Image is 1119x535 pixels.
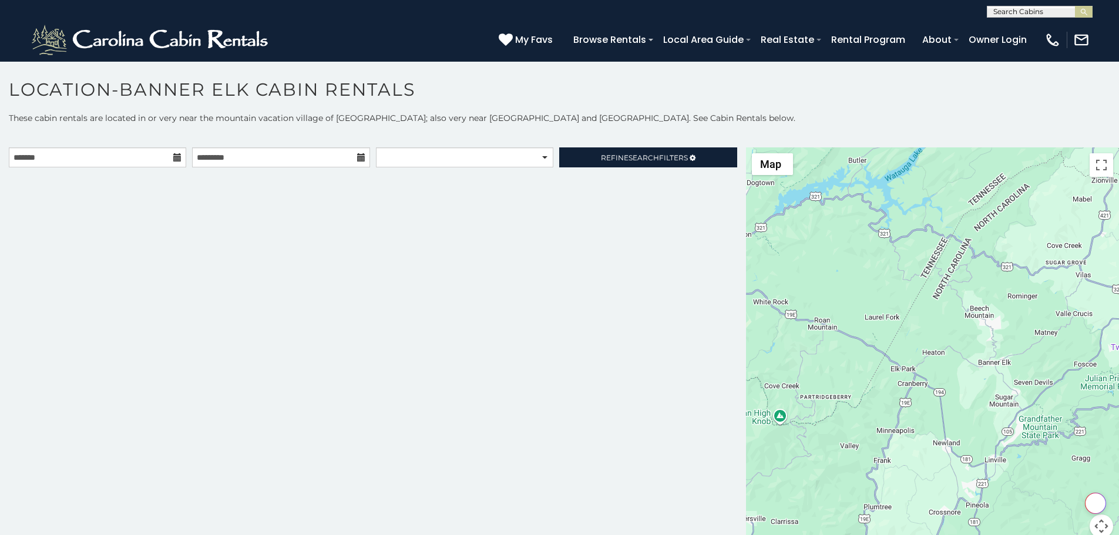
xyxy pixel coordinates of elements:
[916,29,957,50] a: About
[755,29,820,50] a: Real Estate
[601,153,688,162] span: Refine Filters
[752,153,793,175] button: Change map style
[515,32,553,47] span: My Favs
[29,22,273,58] img: White-1-2.png
[760,158,781,170] span: Map
[499,32,556,48] a: My Favs
[567,29,652,50] a: Browse Rentals
[1073,32,1090,48] img: mail-regular-white.png
[1090,153,1113,177] button: Toggle fullscreen view
[1044,32,1061,48] img: phone-regular-white.png
[559,147,737,167] a: RefineSearchFilters
[629,153,659,162] span: Search
[657,29,750,50] a: Local Area Guide
[825,29,911,50] a: Rental Program
[963,29,1033,50] a: Owner Login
